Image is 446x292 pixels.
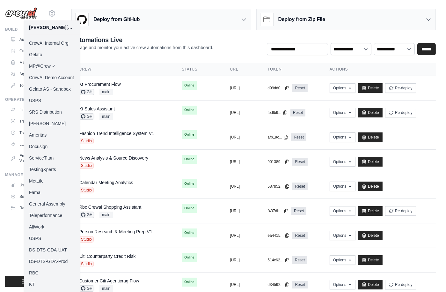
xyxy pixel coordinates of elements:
[5,7,37,19] img: Logo
[79,106,115,111] a: Kt Sales Assistant
[414,261,446,292] iframe: Chat Widget
[292,183,307,190] a: Reset
[278,16,325,23] h3: Deploy from Zip File
[24,198,80,210] a: General Assembly
[24,60,80,72] a: MP@Crew ✓
[24,233,80,244] a: USPS
[267,159,290,164] button: 901389...
[24,256,80,267] a: DS-DTS-GDA-Prod
[29,24,75,31] div: [PERSON_NAME][EMAIL_ADDRESS][DOMAIN_NAME]
[24,129,80,141] a: Ameritas
[24,244,80,256] a: DS-DTS-GDA-UAT
[330,83,355,93] button: Options
[79,229,152,234] a: Person Research & Meeting Prep V1
[79,285,94,292] span: GH
[8,191,56,202] a: Settings
[8,203,56,213] button: Resources
[8,116,56,126] a: Traces
[19,206,38,211] span: Resources
[182,81,197,90] span: Online
[182,179,197,188] span: Online
[79,113,94,120] span: GH
[93,16,140,23] h3: Deploy from GitHub
[322,63,436,76] th: Actions
[71,44,213,51] p: Manage and monitor your active crew automations from this dashboard.
[291,133,306,141] a: Reset
[260,63,322,76] th: Token
[24,221,80,233] a: AllWork
[174,63,222,76] th: Status
[267,258,289,263] button: 514c62...
[24,141,80,152] a: Docusign
[24,106,80,118] a: SRS Distribution
[79,89,94,95] span: GH
[330,231,355,240] button: Options
[24,210,80,221] a: Teleperformance
[291,207,306,215] a: Reset
[8,180,56,190] a: Usage
[71,63,174,76] th: Crew
[24,267,80,279] a: RBC
[71,35,213,44] h2: Automations Live
[79,82,121,87] a: Kt Procurement Flow
[182,278,197,287] span: Online
[24,164,80,175] a: TestingXperts
[182,155,197,164] span: Online
[292,256,307,264] a: Reset
[385,206,416,216] button: Re-deploy
[99,285,113,292] span: main
[267,184,290,189] button: 587b52...
[358,83,383,93] a: Delete
[24,37,80,49] a: CrewAI Internal Org
[8,34,56,45] a: Automations
[385,83,416,93] button: Re-deploy
[99,89,113,95] span: main
[24,279,80,290] a: KT
[8,151,56,166] a: Environment Variables
[358,255,383,265] a: Delete
[5,276,56,287] button: Logout
[358,182,383,191] a: Delete
[79,131,154,136] a: Fashion Trend Intelligence System V1
[99,212,113,218] span: main
[79,212,94,218] span: GH
[79,236,94,243] span: Studio
[8,105,56,115] a: Integrations
[79,180,133,185] a: Calendar Meeting Analytics
[358,132,383,142] a: Delete
[330,108,355,117] button: Options
[182,106,197,115] span: Online
[292,232,307,239] a: Reset
[385,108,416,117] button: Re-deploy
[8,57,56,68] a: Marketplace
[24,175,80,187] a: MetLife
[5,27,56,32] div: Build
[182,253,197,262] span: Online
[24,118,80,129] a: [PERSON_NAME]
[330,132,355,142] button: Options
[267,233,290,238] button: ea4415...
[222,63,260,76] th: URL
[76,13,88,26] img: GitHub Logo
[292,158,307,166] a: Reset
[8,80,56,91] a: Tool Registry
[24,49,80,60] a: Gelato
[99,113,113,120] span: main
[358,231,383,240] a: Delete
[182,204,197,213] span: Online
[79,205,141,210] a: Rbc Crewai Shopping Assistant
[8,128,56,138] a: Trace Events
[79,254,135,259] a: Citi Counterparty Credit Risk
[24,72,80,83] a: CrewAI Demo Account
[267,282,290,287] button: d34592...
[79,261,94,267] span: Studio
[79,187,94,193] span: Studio
[358,157,383,167] a: Delete
[385,280,416,289] button: Re-deploy
[79,278,139,283] a: Customer Citi Agenticrag Flow
[79,162,94,169] span: Studio
[330,206,355,216] button: Options
[79,138,94,144] span: Studio
[292,84,307,92] a: Reset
